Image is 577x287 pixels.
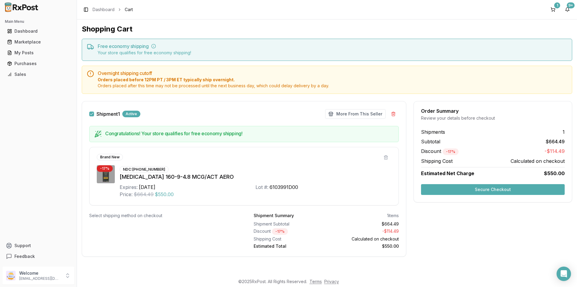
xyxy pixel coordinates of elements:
div: Calculated on checkout [329,236,399,242]
div: Your store qualifies for free economy shipping! [98,50,567,56]
a: My Posts [5,47,72,58]
div: - 17 % [443,148,459,155]
a: Dashboard [93,7,114,13]
a: Dashboard [5,26,72,37]
p: Welcome [19,270,61,276]
div: Marketplace [7,39,69,45]
button: 1 [548,5,558,14]
span: Shipping Cost [421,157,453,165]
div: Order Summary [421,109,565,113]
div: 1 [554,2,560,8]
button: Marketplace [2,37,74,47]
div: - 17 % [272,228,288,235]
div: Shipping Cost [254,236,324,242]
div: - $114.49 [329,228,399,235]
span: Discount [421,148,459,154]
div: Price: [120,191,133,198]
img: RxPost Logo [2,2,41,12]
span: Orders placed before 12PM PT / 3PM ET typically ship overnight. [98,77,567,83]
span: $550.00 [544,170,565,177]
div: 6103991D00 [270,184,298,191]
div: Lot #: [255,184,268,191]
div: Purchases [7,61,69,67]
p: [EMAIL_ADDRESS][DOMAIN_NAME] [19,276,61,281]
span: Estimated Net Charge [421,170,474,176]
span: Subtotal [421,138,440,145]
h1: Shopping Cart [82,24,572,34]
div: My Posts [7,50,69,56]
button: Purchases [2,59,74,68]
div: Select shipping method on checkout [89,213,234,219]
span: -$114.49 [545,148,565,155]
label: Shipment 1 [96,112,120,116]
div: Estimated Total [254,243,324,249]
a: Sales [5,69,72,80]
h5: Congratulations! Your store qualifies for free economy shipping! [105,131,394,136]
div: - 17 % [97,165,113,172]
span: Cart [125,7,133,13]
div: NDC: [PHONE_NUMBER] [120,166,169,173]
div: 1 items [387,213,399,219]
button: My Posts [2,48,74,58]
div: Review your details before checkout [421,115,565,121]
div: [DATE] [139,184,155,191]
span: Shipments [421,128,445,136]
div: Dashboard [7,28,69,34]
span: $664.49 [134,191,154,198]
button: 9+ [563,5,572,14]
span: $664.49 [546,138,565,145]
div: Discount [254,228,324,235]
div: Shipment Subtotal [254,221,324,227]
div: Shipment Summary [254,213,294,219]
a: Terms [310,279,322,284]
button: Sales [2,70,74,79]
a: Privacy [324,279,339,284]
a: Purchases [5,58,72,69]
span: 1 [563,128,565,136]
button: Dashboard [2,26,74,36]
button: Support [2,240,74,251]
h5: Overnight shipping cutoff [98,71,567,76]
div: [MEDICAL_DATA] 160-9-4.8 MCG/ACT AERO [120,173,391,181]
div: Open Intercom Messenger [557,267,571,281]
div: $664.49 [329,221,399,227]
button: More From This Seller [325,109,386,119]
nav: breadcrumb [93,7,133,13]
span: $550.00 [155,191,174,198]
img: User avatar [6,271,16,280]
div: 9+ [567,2,575,8]
button: Secure Checkout [421,184,565,195]
img: Breztri Aerosphere 160-9-4.8 MCG/ACT AERO [97,165,115,183]
span: Orders placed after this time may not be processed until the next business day, which could delay... [98,83,567,89]
div: Expires: [120,184,138,191]
h2: Main Menu [5,19,72,24]
h5: Free economy shipping [98,44,567,49]
div: Brand New [97,154,123,160]
button: Feedback [2,251,74,262]
div: $550.00 [329,243,399,249]
div: Sales [7,71,69,77]
span: Calculated on checkout [511,157,565,165]
span: Feedback [14,253,35,259]
a: Marketplace [5,37,72,47]
div: Active [122,111,140,117]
